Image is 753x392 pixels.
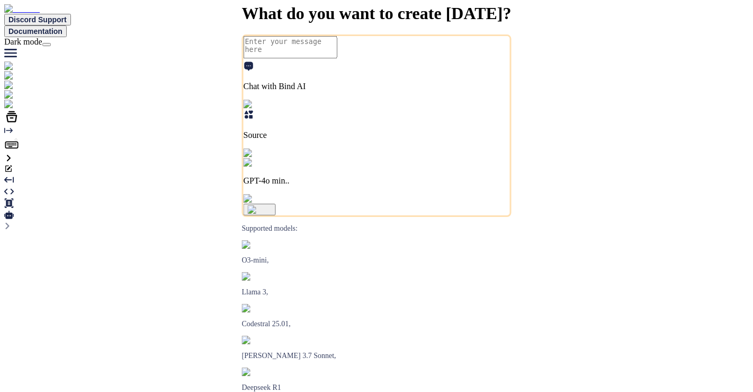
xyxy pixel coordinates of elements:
[242,224,512,233] p: Supported models:
[244,82,510,91] p: Chat with Bind AI
[242,320,512,328] p: Codestral 25.01,
[8,27,62,36] span: Documentation
[242,384,512,392] p: Deepseek R1
[242,272,273,281] img: Llama2
[244,194,289,204] img: attachment
[242,336,270,344] img: claude
[244,149,294,158] img: Pick Models
[242,288,512,297] p: Llama 3,
[242,304,282,312] img: Mistral-AI
[244,130,510,140] p: Source
[4,37,42,46] span: Dark mode
[4,14,71,25] button: Discord Support
[4,71,42,81] img: ai-studio
[244,100,288,109] img: Pick Tools
[4,25,67,37] button: Documentation
[4,62,27,71] img: chat
[4,81,27,90] img: chat
[248,205,272,214] img: icon
[4,90,53,100] img: githubLight
[242,4,512,23] span: What do you want to create [DATE]?
[244,176,510,186] p: GPT-4o min..
[4,4,40,14] img: Bind AI
[242,368,270,376] img: claude
[8,15,67,24] span: Discord Support
[244,158,296,168] img: GPT-4o mini
[242,256,512,265] p: O3-mini,
[242,352,512,360] p: [PERSON_NAME] 3.7 Sonnet,
[4,100,74,109] img: darkCloudIdeIcon
[242,240,270,249] img: GPT-4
